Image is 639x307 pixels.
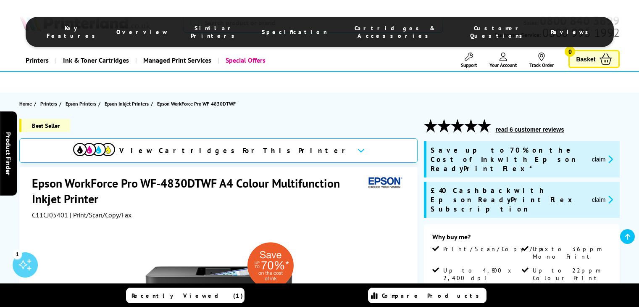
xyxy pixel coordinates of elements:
div: 1 [13,249,22,259]
span: Reviews [551,28,593,36]
a: Printers [19,50,55,71]
span: View Cartridges For This Printer [119,146,350,155]
span: | Print/Scan/Copy/Fax [70,211,131,219]
span: Up to 22ppm Colour Print [533,267,610,282]
a: Basket 0 [568,50,620,68]
span: Key Features [47,24,100,40]
a: Your Account [489,53,517,68]
span: Specification [262,28,327,36]
span: 0 [565,46,575,57]
a: Support [461,53,477,68]
button: read 6 customer reviews [493,126,567,133]
span: Ink & Toner Cartridges [63,50,129,71]
button: promo-description [589,195,616,204]
span: Cartridges & Accessories [344,24,446,40]
a: Managed Print Services [135,50,218,71]
span: Similar Printers [185,24,245,40]
a: Special Offers [218,50,272,71]
span: Up to 36ppm Mono Print [533,245,610,260]
span: Up to 4,800 x 2,400 dpi Print [443,267,520,289]
span: Your Account [489,62,517,68]
div: Why buy me? [432,233,612,245]
span: Basket [576,53,595,65]
a: Track Order [529,53,554,68]
span: Product Finder [4,132,13,175]
img: Epson [365,175,404,191]
span: Best Seller [19,119,70,132]
span: Epson Printers [66,99,96,108]
a: Ink & Toner Cartridges [55,50,135,71]
span: Save up to 70% on the Cost of Ink with Epson ReadyPrint Flex* [431,146,585,173]
a: Compare Products [368,288,486,303]
span: Customer Questions [463,24,534,40]
a: Printers [40,99,59,108]
h1: Epson WorkForce Pro WF-4830DTWF A4 Colour Multifunction Inkjet Printer [32,175,365,206]
a: Epson Printers [66,99,98,108]
span: Epson WorkForce Pro WF-4830DTWF [157,101,236,107]
span: Printers [40,99,57,108]
span: Recently Viewed (1) [131,292,243,299]
span: Home [19,99,32,108]
span: Overview [116,28,168,36]
span: £40 Cashback with Epson ReadyPrint Flex Subscription [431,186,585,214]
span: Print/Scan/Copy/Fax [443,245,551,253]
span: Compare Products [382,292,484,299]
a: Home [19,99,34,108]
button: promo-description [589,154,616,164]
span: C11CJ05401 [32,211,68,219]
img: cmyk-icon.svg [73,143,115,156]
a: Epson Inkjet Printers [105,99,151,108]
span: Epson Inkjet Printers [105,99,149,108]
span: Support [461,62,477,68]
a: Recently Viewed (1) [126,288,245,303]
